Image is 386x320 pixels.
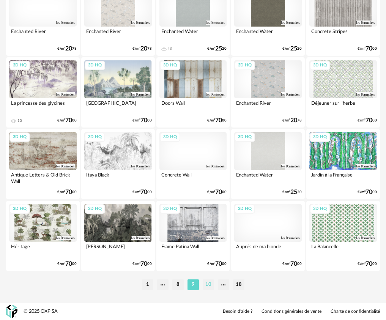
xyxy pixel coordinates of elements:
[9,170,77,185] div: Antique Letters & Old Brick Wall
[215,118,222,123] span: 70
[215,46,222,51] span: 25
[156,201,230,271] a: 3D HQ Frame Patina Wall €/m²7000
[9,204,30,214] div: 3D HQ
[9,27,77,42] div: Enchanted River
[310,204,330,214] div: 3D HQ
[358,46,377,51] div: €/m² 00
[159,98,227,113] div: Doors Wall
[159,242,227,257] div: Frame Patina Wall
[57,262,77,266] div: €/m² 00
[366,262,372,266] span: 70
[132,46,152,51] div: €/m² 78
[231,57,305,128] a: 3D HQ Enchanted River €/m²2078
[85,132,105,142] div: 3D HQ
[231,129,305,199] a: 3D HQ Enchanted Water €/m²2520
[168,47,172,51] div: 10
[187,279,199,290] li: 9
[81,57,155,128] a: 3D HQ [GEOGRAPHIC_DATA] €/m²7000
[6,129,80,199] a: 3D HQ Antique Letters & Old Brick Wall €/m²7000
[57,118,77,123] div: €/m² 00
[65,118,72,123] span: 70
[234,98,302,113] div: Enchanted River
[290,190,297,195] span: 25
[234,27,302,42] div: Enchanted Water
[84,27,152,42] div: Enchanted River
[9,61,30,70] div: 3D HQ
[57,46,77,51] div: €/m² 78
[9,132,30,142] div: 3D HQ
[160,132,180,142] div: 3D HQ
[309,242,377,257] div: La Balancelle
[310,61,330,70] div: 3D HQ
[17,118,22,123] div: 10
[9,98,77,113] div: La princesse des glycines
[309,170,377,185] div: Jardin à la Française
[132,118,152,123] div: €/m² 00
[140,262,147,266] span: 70
[65,190,72,195] span: 70
[84,242,152,257] div: [PERSON_NAME]
[309,98,377,113] div: Déjeuner sur l'herbe
[235,204,255,214] div: 3D HQ
[235,61,255,70] div: 3D HQ
[366,46,372,51] span: 70
[57,190,77,195] div: €/m² 00
[282,190,302,195] div: €/m² 20
[160,204,180,214] div: 3D HQ
[140,190,147,195] span: 70
[156,57,230,128] a: 3D HQ Doors Wall €/m²7000
[358,190,377,195] div: €/m² 00
[207,190,227,195] div: €/m² 00
[142,279,153,290] li: 1
[306,57,380,128] a: 3D HQ Déjeuner sur l'herbe €/m²7000
[85,61,105,70] div: 3D HQ
[309,27,377,42] div: Concrete Stripes
[366,190,372,195] span: 70
[159,27,227,42] div: Enchanted Water
[207,118,227,123] div: €/m² 00
[132,262,152,266] div: €/m² 00
[310,132,330,142] div: 3D HQ
[84,170,152,185] div: Itaya Black
[84,98,152,113] div: [GEOGRAPHIC_DATA]
[156,129,230,199] a: 3D HQ Concrete Wall €/m²7000
[234,170,302,185] div: Enchanted Water
[290,262,297,266] span: 70
[172,279,184,290] li: 8
[65,46,72,51] span: 20
[282,262,302,266] div: €/m² 00
[223,309,252,315] a: Besoin d'aide ?
[6,201,80,271] a: 3D HQ Héritage €/m²7000
[234,242,302,257] div: Auprés de ma blonde
[366,118,372,123] span: 70
[290,118,297,123] span: 20
[231,201,305,271] a: 3D HQ Auprés de ma blonde €/m²7000
[358,262,377,266] div: €/m² 00
[235,132,255,142] div: 3D HQ
[207,46,227,51] div: €/m² 20
[306,129,380,199] a: 3D HQ Jardin à la Française €/m²7000
[132,190,152,195] div: €/m² 00
[6,305,17,318] img: OXP
[24,308,58,315] div: © 2025 OXP SA
[233,279,244,290] li: 18
[282,46,302,51] div: €/m² 20
[160,61,180,70] div: 3D HQ
[290,46,297,51] span: 25
[207,262,227,266] div: €/m² 00
[9,242,77,257] div: Héritage
[215,262,222,266] span: 70
[85,204,105,214] div: 3D HQ
[358,118,377,123] div: €/m² 00
[140,118,147,123] span: 70
[262,309,321,315] a: Conditions générales de vente
[306,201,380,271] a: 3D HQ La Balancelle €/m²7000
[331,309,380,315] a: Charte de confidentialité
[6,57,80,128] a: 3D HQ La princesse des glycines 10 €/m²7000
[140,46,147,51] span: 20
[159,170,227,185] div: Concrete Wall
[81,129,155,199] a: 3D HQ Itaya Black €/m²7000
[65,262,72,266] span: 70
[282,118,302,123] div: €/m² 78
[203,279,214,290] li: 10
